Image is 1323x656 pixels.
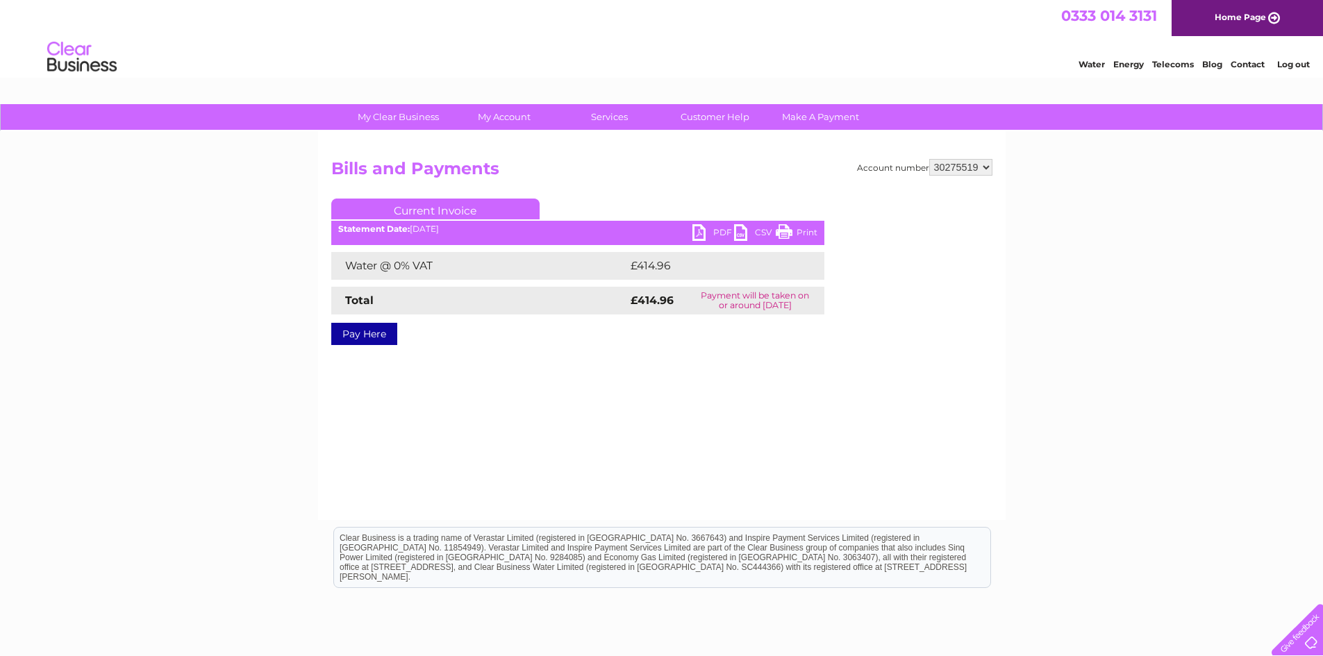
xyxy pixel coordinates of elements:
a: Services [552,104,667,130]
div: [DATE] [331,224,824,234]
h2: Bills and Payments [331,159,992,185]
a: CSV [734,224,776,244]
a: Blog [1202,59,1222,69]
a: My Account [447,104,561,130]
td: Payment will be taken on or around [DATE] [686,287,824,314]
td: £414.96 [627,252,799,280]
a: Customer Help [658,104,772,130]
a: Water [1079,59,1105,69]
td: Water @ 0% VAT [331,252,627,280]
div: Account number [857,159,992,176]
b: Statement Date: [338,224,410,234]
strong: Total [345,294,374,307]
a: Current Invoice [331,199,540,219]
a: Log out [1277,59,1310,69]
a: My Clear Business [341,104,456,130]
strong: £414.96 [631,294,674,307]
img: logo.png [47,36,117,78]
a: Contact [1231,59,1265,69]
a: Make A Payment [763,104,878,130]
a: 0333 014 3131 [1061,7,1157,24]
div: Clear Business is a trading name of Verastar Limited (registered in [GEOGRAPHIC_DATA] No. 3667643... [334,8,990,67]
a: Energy [1113,59,1144,69]
a: Print [776,224,817,244]
a: PDF [692,224,734,244]
a: Pay Here [331,323,397,345]
a: Telecoms [1152,59,1194,69]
